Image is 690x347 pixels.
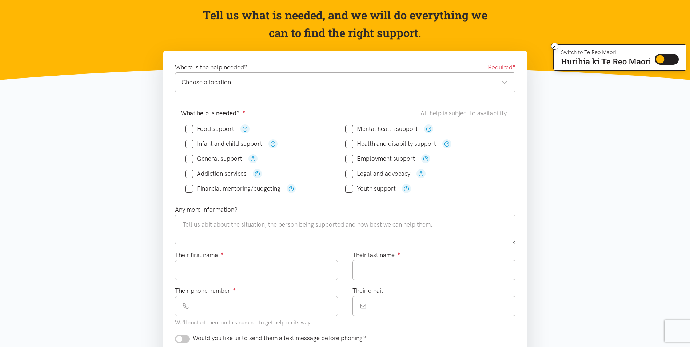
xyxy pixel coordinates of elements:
small: We'll contact them on this number to get help on its way. [175,319,311,326]
label: Legal and advocacy [345,171,410,177]
p: Hurihia ki Te Reo Māori [561,58,651,65]
label: Where is the help needed? [175,63,247,72]
input: Phone number [196,296,338,316]
div: All help is subject to availability [420,108,510,118]
input: Email [374,296,515,316]
label: What help is needed? [181,108,246,118]
label: Their first name [175,250,224,260]
label: General support [185,156,242,162]
sup: ● [512,63,515,68]
label: Financial mentoring/budgeting [185,186,280,192]
label: Employment support [345,156,415,162]
sup: ● [243,109,246,114]
span: Would you like us to send them a text message before phoning? [192,334,366,342]
sup: ● [221,251,224,256]
label: Their email [352,286,383,296]
label: Their last name [352,250,400,260]
label: Any more information? [175,205,238,215]
p: Tell us what is needed, and we will do everything we can to find the right support. [200,6,490,42]
label: Their phone number [175,286,236,296]
label: Food support [185,126,234,132]
sup: ● [398,251,400,256]
div: Choose a location... [182,77,508,87]
label: Health and disability support [345,141,436,147]
label: Mental health support [345,126,418,132]
p: Switch to Te Reo Māori [561,50,651,55]
label: Addiction services [185,171,247,177]
span: Required [488,63,515,72]
label: Infant and child support [185,141,262,147]
sup: ● [233,286,236,292]
label: Youth support [345,186,396,192]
